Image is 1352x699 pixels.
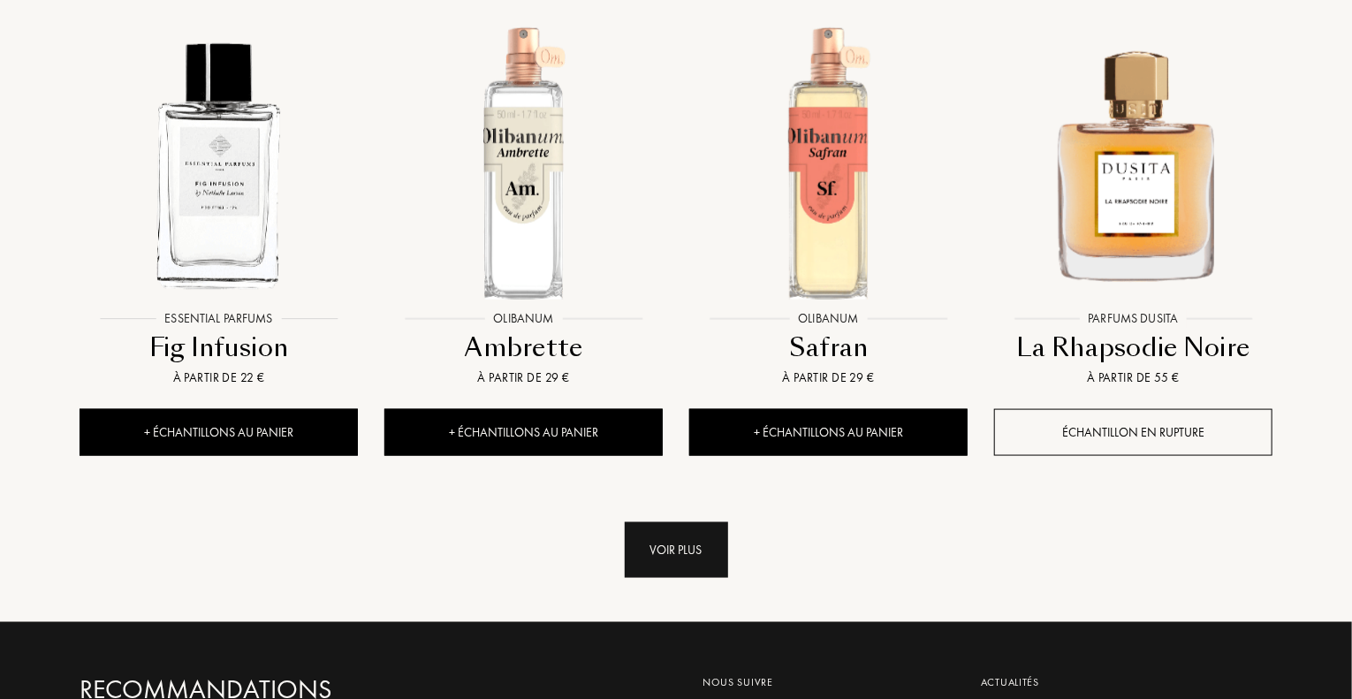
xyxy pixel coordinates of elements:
[691,26,966,300] img: Safran Olibanum
[625,522,728,578] div: Voir plus
[689,6,968,409] a: Safran OlibanumOlibanumSafranÀ partir de 29 €
[384,6,663,409] a: Ambrette OlibanumOlibanumAmbretteÀ partir de 29 €
[384,409,663,456] div: + Échantillons au panier
[703,675,954,691] div: Nous suivre
[996,26,1271,300] img: La Rhapsodie Noire Parfums Dusita
[696,368,961,387] div: À partir de 29 €
[981,675,1259,691] div: Actualités
[689,409,968,456] div: + Échantillons au panier
[391,368,656,387] div: À partir de 29 €
[994,6,1272,409] a: La Rhapsodie Noire Parfums DusitaParfums DusitaLa Rhapsodie NoireÀ partir de 55 €
[386,26,661,300] img: Ambrette Olibanum
[80,6,358,409] a: Fig Infusion Essential ParfumsEssential ParfumsFig InfusionÀ partir de 22 €
[994,409,1272,456] div: Échantillon en rupture
[1001,368,1265,387] div: À partir de 55 €
[81,26,356,300] img: Fig Infusion Essential Parfums
[80,409,358,456] div: + Échantillons au panier
[87,368,351,387] div: À partir de 22 €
